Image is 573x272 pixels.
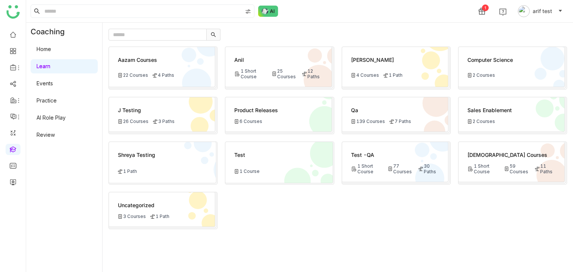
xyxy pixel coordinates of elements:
div: 6 Courses [234,118,262,124]
div: 1 Path [383,72,403,78]
div: Product Releases [234,106,322,114]
div: 1 [482,4,489,11]
div: Anil [234,56,322,64]
img: Short Course [234,71,240,77]
div: 1 Short Course [351,163,384,174]
div: Sales Enablement [467,106,555,114]
div: 2 Courses [467,118,495,124]
div: 77 Courses [388,163,414,174]
div: 3 Paths [153,118,175,124]
div: 59 Courses [504,163,530,174]
button: arif test [516,5,564,17]
div: 4 Courses [351,72,379,78]
div: j testing [118,106,206,114]
div: 1 Course [234,168,260,174]
div: 2 Courses [467,72,495,78]
a: Events [37,80,53,86]
div: 1 Short Course [467,163,500,174]
div: Uncategorized [118,201,206,209]
div: 30 Paths [419,163,439,174]
span: arif test [533,7,552,15]
img: help.svg [499,8,507,16]
div: [PERSON_NAME] [351,56,439,68]
a: Practice [37,97,57,104]
div: 3 Courses [118,214,146,219]
div: Test -QA [351,151,439,159]
img: Short Course [467,166,473,172]
img: avatar [518,5,530,17]
div: 22 Courses [118,72,148,78]
img: Short Course [351,166,357,172]
div: 12 Paths [302,68,323,79]
a: AI Role Play [37,114,66,121]
div: 1 Path [118,168,137,174]
div: 4 Paths [153,72,174,78]
img: search-type.svg [245,9,251,15]
a: Review [37,132,55,138]
div: 25 Courses [272,68,298,79]
div: 1 Path [150,214,169,219]
div: 26 Courses [118,118,148,124]
div: 11 Paths [535,163,555,174]
div: Shreya testing [118,151,207,164]
div: 139 Courses [351,118,385,124]
div: Aazam Courses [118,56,206,68]
div: 7 Paths [389,118,411,124]
div: test [234,151,323,164]
div: Qa [351,106,439,114]
div: Coaching [26,23,76,41]
a: Learn [37,63,50,69]
a: Home [37,46,51,52]
img: ask-buddy-normal.svg [258,6,278,17]
div: [DEMOGRAPHIC_DATA] Courses [467,151,555,159]
img: logo [6,5,20,19]
div: 1 Short Course [234,68,267,79]
div: Computer Science [467,56,555,68]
